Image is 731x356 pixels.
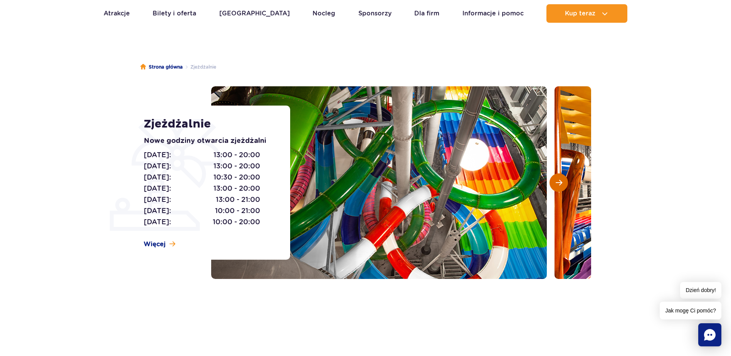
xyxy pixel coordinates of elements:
[698,323,721,346] div: Chat
[313,4,335,23] a: Nocleg
[144,149,171,160] span: [DATE]:
[144,161,171,171] span: [DATE]:
[144,194,171,205] span: [DATE]:
[144,240,175,249] a: Więcej
[660,302,721,319] span: Jak mogę Ci pomóc?
[144,217,171,227] span: [DATE]:
[144,136,273,146] p: Nowe godziny otwarcia zjeżdżalni
[550,173,568,192] button: Następny slajd
[144,172,171,183] span: [DATE]:
[213,172,260,183] span: 10:30 - 20:00
[219,4,290,23] a: [GEOGRAPHIC_DATA]
[414,4,439,23] a: Dla firm
[144,183,171,194] span: [DATE]:
[183,63,216,71] li: Zjeżdżalnie
[144,240,166,249] span: Więcej
[213,161,260,171] span: 13:00 - 20:00
[565,10,595,17] span: Kup teraz
[144,205,171,216] span: [DATE]:
[216,194,260,205] span: 13:00 - 21:00
[153,4,196,23] a: Bilety i oferta
[680,282,721,299] span: Dzień dobry!
[358,4,392,23] a: Sponsorzy
[104,4,130,23] a: Atrakcje
[215,205,260,216] span: 10:00 - 21:00
[144,117,273,131] h1: Zjeżdżalnie
[140,63,183,71] a: Strona główna
[546,4,627,23] button: Kup teraz
[213,149,260,160] span: 13:00 - 20:00
[213,217,260,227] span: 10:00 - 20:00
[462,4,524,23] a: Informacje i pomoc
[213,183,260,194] span: 13:00 - 20:00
